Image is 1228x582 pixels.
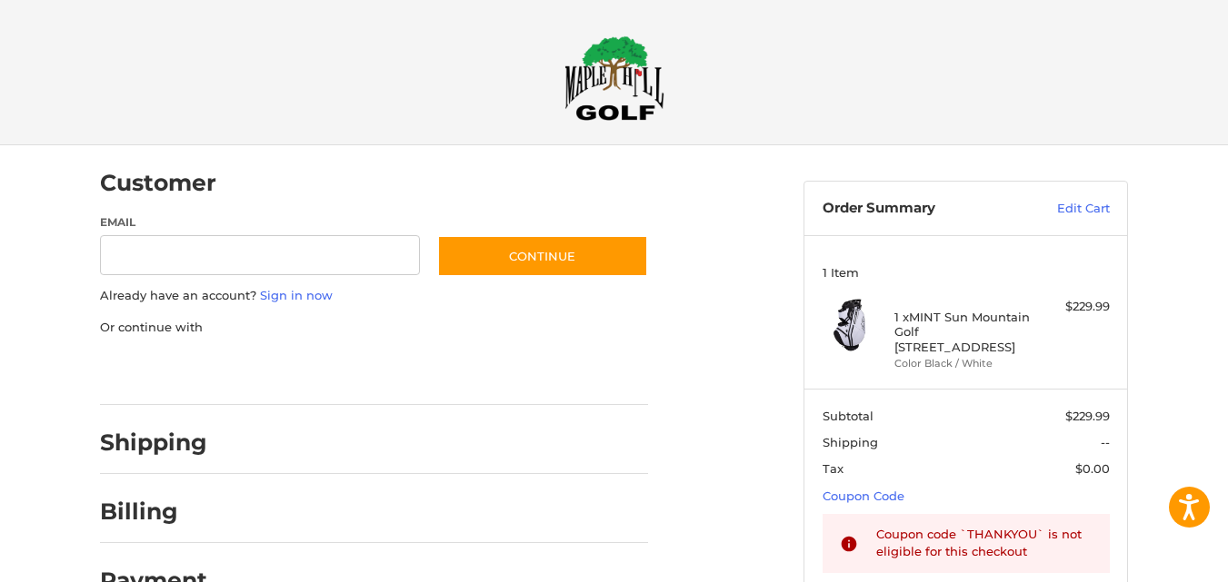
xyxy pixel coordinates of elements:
p: Already have an account? [100,287,648,305]
img: Maple Hill Golf [564,35,664,121]
h2: Customer [100,169,216,197]
h2: Shipping [100,429,207,457]
span: Shipping [823,435,878,449]
h3: 1 Item [823,265,1110,280]
label: Email [100,214,420,231]
h3: Order Summary [823,200,1018,218]
span: $0.00 [1075,461,1110,476]
span: Subtotal [823,409,874,423]
a: Sign in now [260,288,333,302]
a: Coupon Code [823,488,904,503]
iframe: Google Customer Reviews [1078,533,1228,582]
span: -- [1101,435,1110,449]
div: Coupon code `THANKYOU` is not eligible for this checkout [876,526,1093,561]
h2: Billing [100,498,206,526]
span: Tax [823,461,844,476]
iframe: PayPal-paypal [95,354,231,387]
button: Continue [437,235,648,277]
span: $229.99 [1065,409,1110,423]
h4: 1 x MINT Sun Mountain Golf [STREET_ADDRESS] [894,310,1033,354]
div: $229.99 [1038,298,1110,316]
p: Or continue with [100,319,648,337]
li: Color Black / White [894,356,1033,371]
a: Edit Cart [1018,200,1110,218]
